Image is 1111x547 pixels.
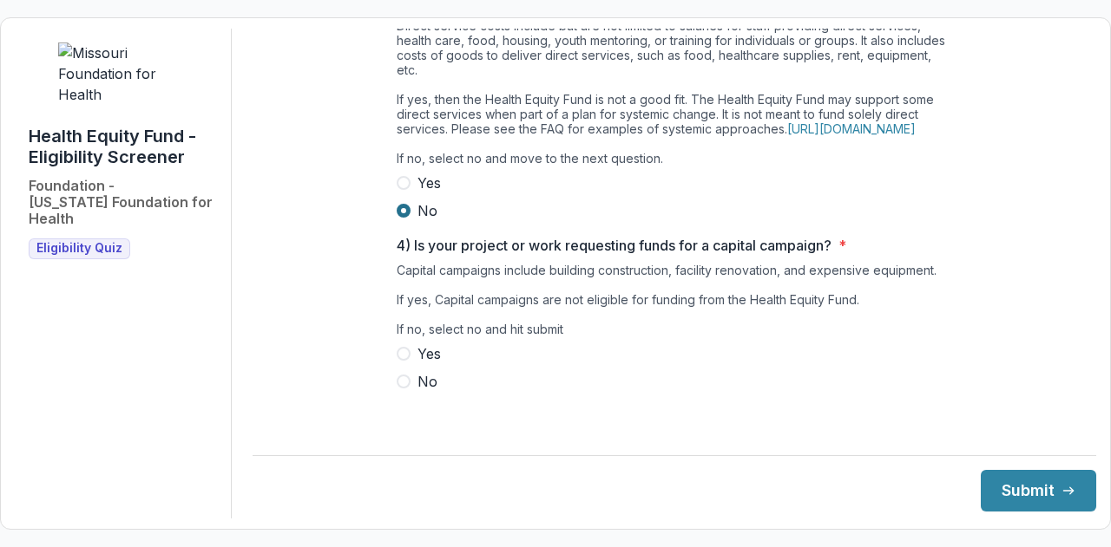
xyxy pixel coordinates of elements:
img: Missouri Foundation for Health [58,42,188,105]
h2: Foundation - [US_STATE] Foundation for Health [29,178,217,228]
span: Eligibility Quiz [36,241,122,256]
p: 4) Is your project or work requesting funds for a capital campaign? [397,235,832,256]
div: Capital campaigns include building construction, facility renovation, and expensive equipment. If... [397,263,952,343]
span: Yes [417,173,441,193]
span: Yes [417,343,441,364]
h1: Health Equity Fund - Eligibility Screener [29,126,217,167]
a: [URL][DOMAIN_NAME] [787,121,916,136]
span: No [417,371,437,392]
span: No [417,200,437,221]
button: Submit [981,470,1096,511]
div: Direct service costs include but are not limited to salaries for staff providing direct services,... [397,18,952,173]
